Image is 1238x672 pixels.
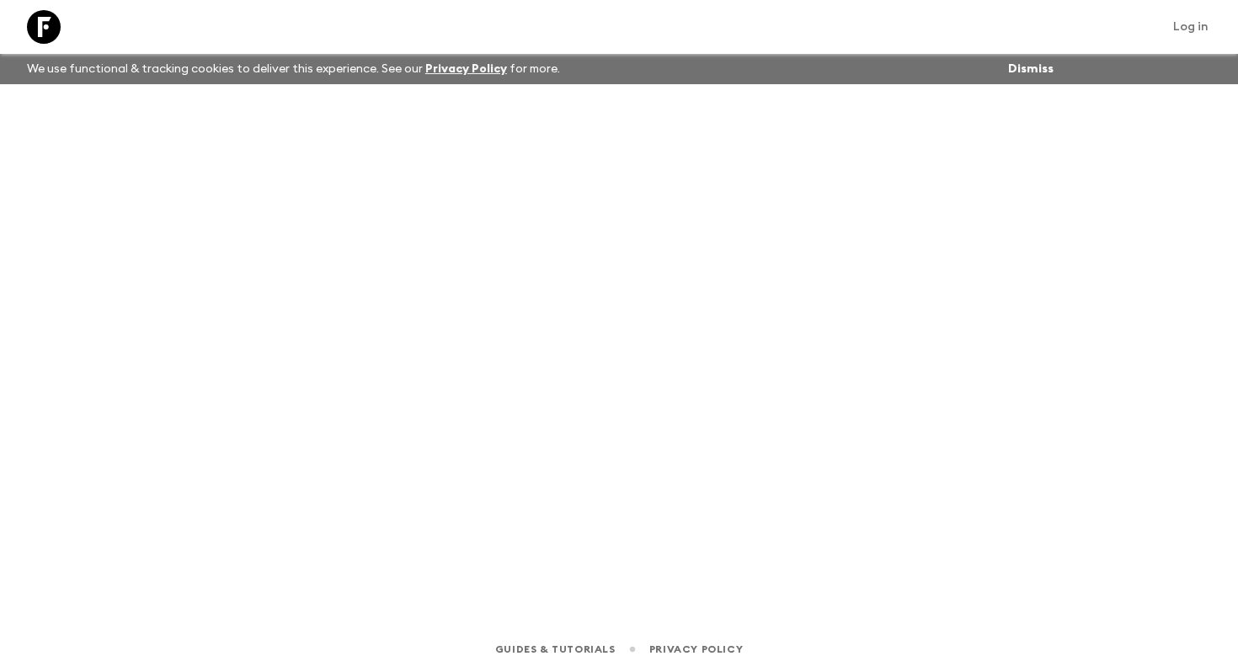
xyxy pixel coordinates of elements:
p: We use functional & tracking cookies to deliver this experience. See our for more. [20,54,567,84]
button: Dismiss [1004,57,1058,81]
a: Privacy Policy [649,640,743,659]
a: Log in [1164,15,1218,39]
a: Privacy Policy [425,63,507,75]
a: Guides & Tutorials [495,640,616,659]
